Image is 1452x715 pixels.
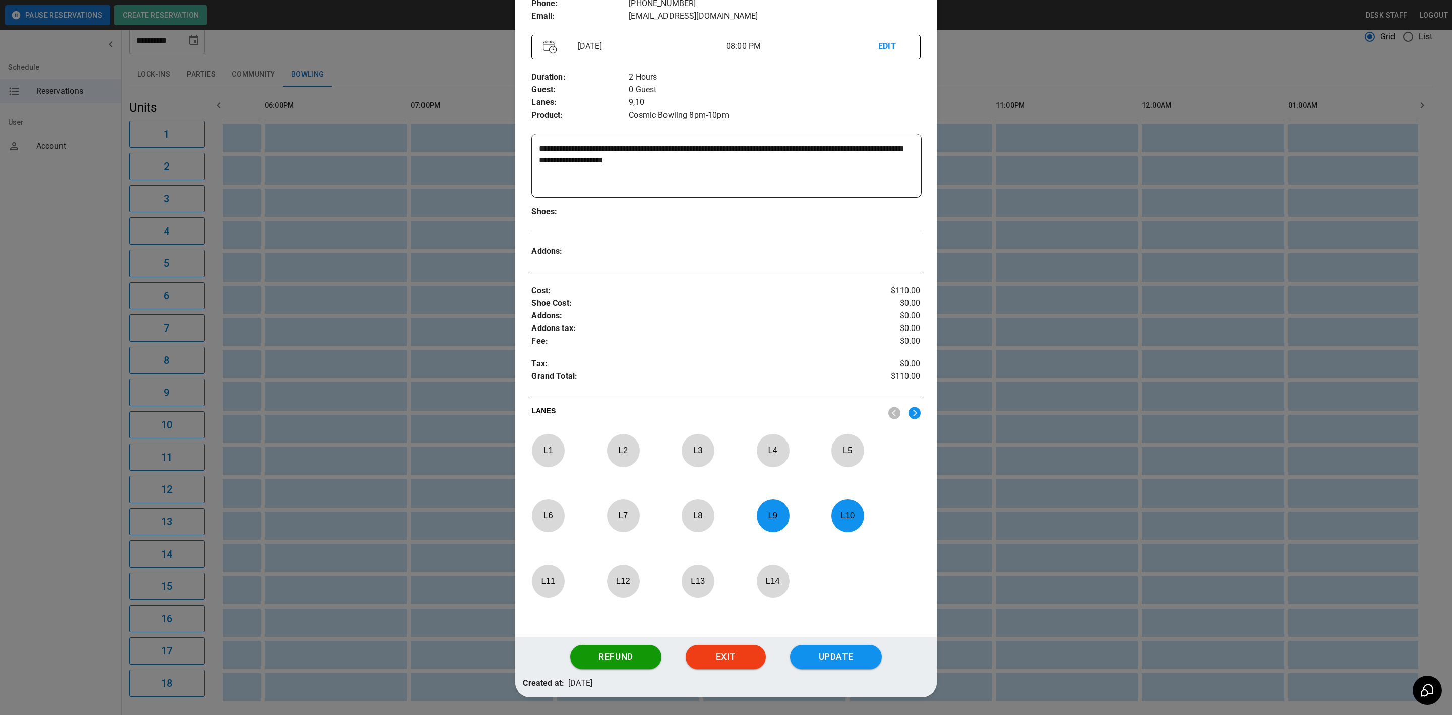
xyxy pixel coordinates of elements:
[543,40,557,54] img: Vector
[681,504,714,527] p: L 8
[531,358,856,370] p: Tax :
[878,40,909,53] p: EDIT
[726,40,878,52] p: 08:00 PM
[681,438,714,462] p: L 3
[531,569,565,593] p: L 11
[831,438,864,462] p: L 5
[756,504,790,527] p: L 9
[856,322,921,335] p: $0.00
[531,285,856,297] p: Cost :
[888,407,900,419] img: nav_left.svg
[856,335,921,348] p: $0.00
[531,310,856,322] p: Addons :
[686,645,766,669] button: Exit
[574,40,726,52] p: [DATE]
[856,297,921,310] p: $0.00
[681,569,714,593] p: L 13
[568,677,592,690] p: [DATE]
[629,109,920,122] p: Cosmic Bowling 8pm-10pm
[856,285,921,297] p: $110.00
[531,71,629,84] p: Duration :
[856,358,921,370] p: $0.00
[531,504,565,527] p: L 6
[531,206,629,218] p: Shoes :
[756,569,790,593] p: L 14
[523,677,564,690] p: Created at:
[790,645,882,669] button: Update
[531,438,565,462] p: L 1
[531,245,629,258] p: Addons :
[856,310,921,322] p: $0.00
[531,297,856,310] p: Shoe Cost :
[629,96,920,109] p: 9,10
[607,438,640,462] p: L 2
[831,504,864,527] p: L 10
[531,84,629,96] p: Guest :
[607,504,640,527] p: L 7
[531,322,856,335] p: Addons tax :
[531,96,629,109] p: Lanes :
[531,10,629,23] p: Email :
[629,71,920,84] p: 2 Hours
[856,370,921,386] p: $110.00
[570,645,661,669] button: Refund
[531,406,880,420] p: LANES
[531,109,629,122] p: Product :
[629,10,920,23] p: [EMAIL_ADDRESS][DOMAIN_NAME]
[607,569,640,593] p: L 12
[531,335,856,348] p: Fee :
[531,370,856,386] p: Grand Total :
[756,438,790,462] p: L 4
[629,84,920,96] p: 0 Guest
[909,407,921,419] img: right.svg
